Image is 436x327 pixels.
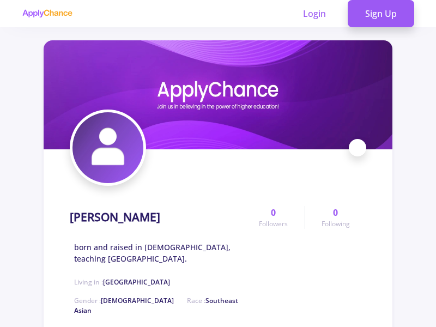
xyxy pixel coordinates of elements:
span: born and raised in [DEMOGRAPHIC_DATA], teaching [GEOGRAPHIC_DATA]. [74,241,243,264]
span: [DEMOGRAPHIC_DATA] [101,296,174,305]
img: mary baraghanicover image [44,40,392,149]
img: applychance logo text only [22,9,72,18]
h1: [PERSON_NAME] [70,210,160,224]
span: [GEOGRAPHIC_DATA] [103,277,170,287]
span: 0 [333,206,338,219]
span: Gender : [74,296,174,305]
a: 0Followers [243,206,304,229]
img: mary baraghaniavatar [72,112,143,183]
span: Living in : [74,277,170,287]
span: Race : [74,296,238,315]
span: Following [322,219,350,229]
span: Followers [259,219,288,229]
a: 0Following [305,206,366,229]
span: 0 [271,206,276,219]
span: Southeast Asian [74,296,238,315]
